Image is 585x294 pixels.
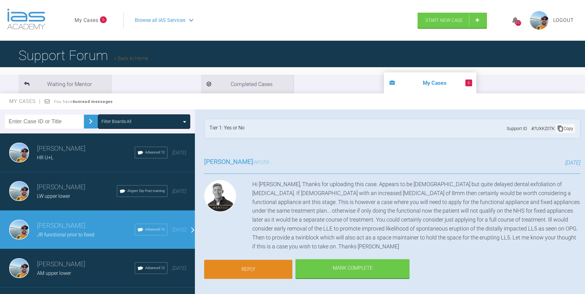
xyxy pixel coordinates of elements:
[209,124,245,133] div: Tier 1: Yes or No
[54,99,113,104] span: You have
[101,118,131,125] div: Filter Boards: All
[145,265,165,271] span: Advanced 12
[418,13,487,28] a: Start New Case
[100,16,107,23] span: 6
[37,259,135,270] h3: [PERSON_NAME]
[7,9,45,30] img: logo-light.3e3ef733.png
[135,16,185,24] span: Browse all IAS Services
[9,220,29,239] img: Owen Walls
[384,72,476,93] li: My Cases
[86,116,96,126] img: chevronRight.28bd32b0.svg
[5,115,84,129] input: Enter Case ID or Title
[145,150,165,155] span: Advanced 12
[172,150,186,156] span: [DATE]
[127,188,165,194] span: Aligner Dip Post-training
[19,45,148,66] h1: Support Forum
[37,232,94,238] span: JR functional prior to fixed
[201,75,294,93] li: Completed Cases
[172,227,186,233] span: [DATE]
[37,221,135,231] h3: [PERSON_NAME]
[465,80,472,86] span: 6
[556,125,575,133] div: Copy
[204,180,236,212] img: Josh Rowley
[114,55,148,61] a: Back to Home
[515,20,521,26] div: 517
[73,99,113,104] strong: 6 unread messages
[9,258,29,278] img: Owen Walls
[204,260,292,279] a: Reply
[145,227,165,232] span: Advanced 12
[172,265,186,271] span: [DATE]
[295,259,410,278] div: Mark Complete
[507,125,527,132] span: Support ID
[425,18,463,23] span: Start New Case
[37,270,71,276] span: AM upper lower
[9,143,29,162] img: Owen Walls
[19,75,111,93] li: Waiting for Mentor
[204,158,253,165] span: [PERSON_NAME]
[37,182,117,193] h3: [PERSON_NAME]
[252,180,580,251] div: Hi [PERSON_NAME], Thanks for uploading this case. Appears to be [DEMOGRAPHIC_DATA] but quite dela...
[565,159,580,166] span: [DATE]
[172,188,186,194] span: [DATE]
[37,155,53,161] span: HR U+L
[9,98,41,104] span: My Cases
[204,157,274,167] h3: wrote...
[75,16,98,24] a: My Cases
[530,11,548,30] img: profile.png
[37,193,70,199] span: LW upper lower
[553,16,574,24] a: Logout
[530,125,556,132] div: # 7UXKZ0TK
[9,181,29,201] img: Owen Walls
[37,144,135,154] h3: [PERSON_NAME]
